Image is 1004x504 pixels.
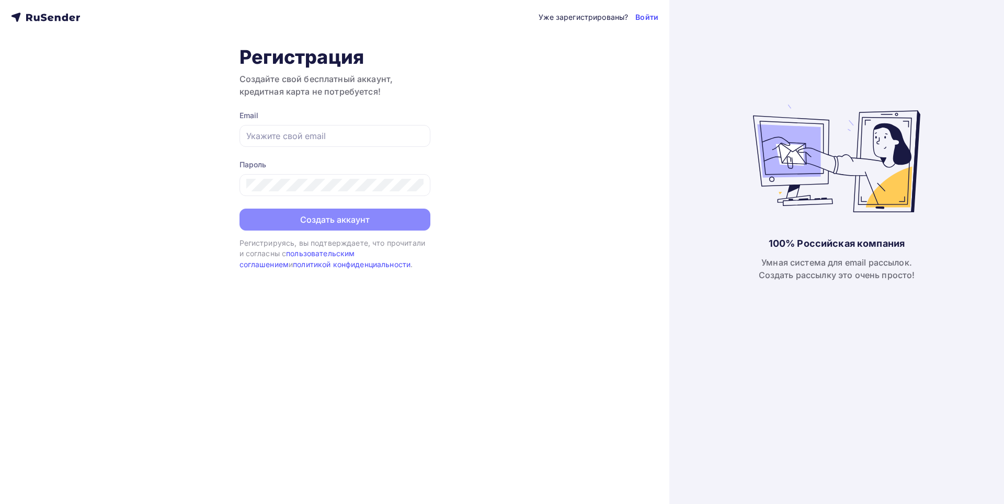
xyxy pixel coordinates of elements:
a: Войти [635,12,658,22]
h1: Регистрация [239,45,430,68]
div: Регистрируясь, вы подтверждаете, что прочитали и согласны с и . [239,238,430,270]
a: пользовательским соглашением [239,249,355,268]
div: Email [239,110,430,121]
div: 100% Российская компания [769,237,905,250]
input: Укажите свой email [246,130,424,142]
div: Умная система для email рассылок. Создать рассылку это очень просто! [759,256,915,281]
button: Создать аккаунт [239,209,430,231]
h3: Создайте свой бесплатный аккаунт, кредитная карта не потребуется! [239,73,430,98]
div: Уже зарегистрированы? [539,12,628,22]
div: Пароль [239,159,430,170]
a: политикой конфиденциальности [293,260,410,269]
